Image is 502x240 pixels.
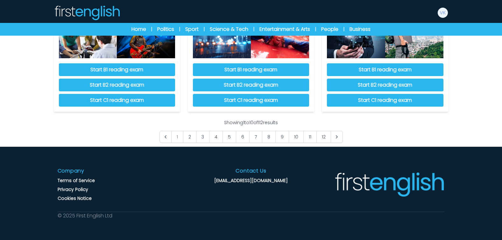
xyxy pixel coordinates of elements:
span: | [315,26,316,32]
a: Go to page 3 [196,131,209,143]
h3: Contact Us [236,167,266,175]
a: People [321,25,338,33]
a: Entertainment & Arts [259,25,310,33]
a: Go to page 4 [209,131,223,143]
a: Privacy Policy [58,186,88,193]
img: Company Logo [334,172,445,197]
img: PRACTICE EXAM 105 [117,18,175,58]
button: Start B2 reading exam [193,79,309,91]
a: Go to page 2 [183,131,196,143]
img: Logo [54,5,120,20]
span: &laquo; Previous [159,131,172,143]
img: PRACTICE EXAM 105 [59,18,117,58]
a: Go to page 6 [236,131,250,143]
span: 1 [243,119,244,126]
a: Go to page 10 [289,131,304,143]
span: | [151,26,152,32]
nav: Pagination Navigation [159,119,343,143]
h3: Company [58,167,85,175]
button: Start B2 reading exam [59,79,175,91]
a: Home [131,25,146,33]
a: [EMAIL_ADDRESS][DOMAIN_NAME] [214,177,288,184]
a: Go to page 9 [275,131,289,143]
span: 1 [171,131,183,143]
span: 10 [249,119,253,126]
button: Start C1 reading exam [193,94,309,107]
a: Cookies Notice [58,195,92,201]
button: Start B1 reading exam [59,63,175,76]
a: Go to page 8 [262,131,276,143]
a: Sport [185,25,199,33]
span: | [179,26,180,32]
a: Politics [157,25,174,33]
button: Start B2 reading exam [327,79,443,91]
img: PRACTICE EXAM 103 [327,18,385,58]
span: | [343,26,344,32]
a: Terms of Service [58,177,95,184]
img: PRACTICE EXAM 104 [251,18,309,58]
button: Start B1 reading exam [327,63,443,76]
span: | [253,26,254,32]
a: Business [350,25,371,33]
a: Science & Tech [210,25,248,33]
img: PRACTICE EXAM 103 [385,18,443,58]
a: Next &raquo; [331,131,343,143]
p: © 2025 First English Ltd [58,212,112,220]
span: 112 [258,119,263,126]
button: Start C1 reading exam [327,94,443,107]
a: Go to page 12 [316,131,331,143]
p: Showing to of results [224,119,278,126]
a: Go to page 11 [303,131,317,143]
a: Go to page 5 [223,131,236,143]
span: | [204,26,205,32]
button: Start C1 reading exam [59,94,175,107]
button: Start B1 reading exam [193,63,309,76]
img: Vanessa Nicole Krol [438,8,448,18]
img: PRACTICE EXAM 104 [193,18,251,58]
a: Go to page 7 [249,131,262,143]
